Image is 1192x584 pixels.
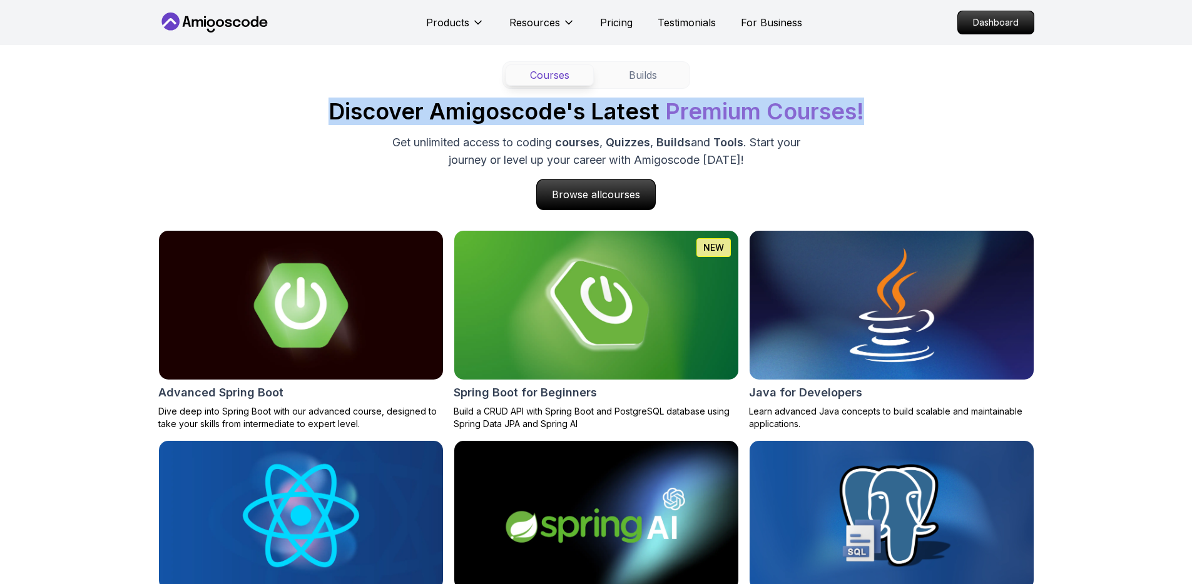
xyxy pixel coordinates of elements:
a: Spring Boot for Beginners cardNEWSpring Boot for BeginnersBuild a CRUD API with Spring Boot and P... [454,230,739,430]
h2: Spring Boot for Beginners [454,384,597,401]
p: Products [426,15,469,30]
p: Browse all [537,179,655,209]
button: Resources [509,15,575,40]
h2: Discover Amigoscode's Latest [329,99,864,124]
a: Testimonials [658,15,716,30]
p: Build a CRUD API with Spring Boot and PostgreSQL database using Spring Data JPA and Spring AI [454,405,739,430]
h2: Java for Developers [749,384,862,401]
a: Dashboard [957,11,1034,34]
p: Get unlimited access to coding , , and . Start your journey or level up your career with Amigosco... [386,134,807,169]
button: Products [426,15,484,40]
img: Advanced Spring Boot card [159,231,443,380]
img: Spring Boot for Beginners card [454,231,738,380]
button: Builds [599,64,687,86]
a: Java for Developers cardJava for DevelopersLearn advanced Java concepts to build scalable and mai... [749,230,1034,430]
h2: Advanced Spring Boot [158,384,283,401]
span: courses [555,136,599,149]
span: Builds [656,136,691,149]
span: Tools [713,136,743,149]
p: NEW [703,241,724,254]
button: Courses [506,64,594,86]
span: courses [602,188,640,201]
p: Dashboard [958,11,1034,34]
p: Resources [509,15,560,30]
img: Java for Developers card [750,231,1034,380]
p: Dive deep into Spring Boot with our advanced course, designed to take your skills from intermedia... [158,405,444,430]
p: Learn advanced Java concepts to build scalable and maintainable applications. [749,405,1034,430]
span: Premium Courses! [665,98,864,125]
a: Browse allcourses [536,179,656,210]
a: For Business [741,15,802,30]
a: Pricing [600,15,633,30]
a: Advanced Spring Boot cardAdvanced Spring BootDive deep into Spring Boot with our advanced course,... [158,230,444,430]
span: Quizzes [606,136,650,149]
